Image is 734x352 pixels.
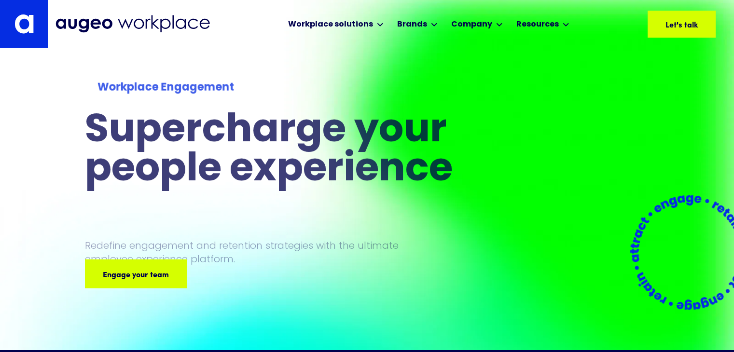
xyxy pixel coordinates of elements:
img: Augeo's "a" monogram decorative logo in white. [14,14,34,34]
div: Resources [516,19,559,30]
a: Engage your team [85,259,187,288]
img: Augeo Workplace business unit full logo in mignight blue. [55,15,210,33]
div: Company [451,19,492,30]
div: Workplace Engagement [97,80,489,96]
div: Workplace solutions [288,19,373,30]
div: Brands [397,19,427,30]
a: Let's talk [648,11,716,38]
p: Redefine engagement and retention strategies with the ultimate employee experience platform. [85,239,417,266]
h1: Supercharge your people experience [85,112,502,190]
